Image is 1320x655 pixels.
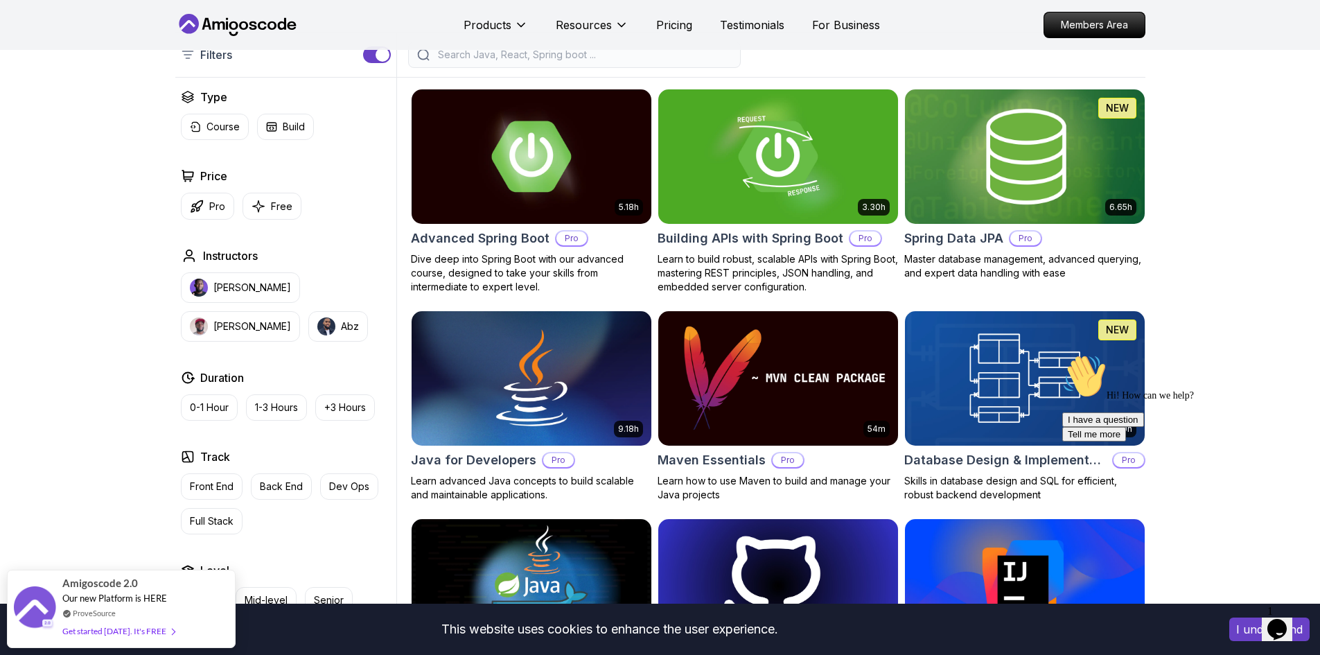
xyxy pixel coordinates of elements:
[213,320,291,333] p: [PERSON_NAME]
[190,480,234,494] p: Front End
[246,394,307,421] button: 1-3 Hours
[904,311,1145,502] a: Database Design & Implementation card1.70hNEWDatabase Design & ImplementationProSkills in databas...
[1044,12,1145,38] a: Members Area
[1262,600,1306,641] iframe: chat widget
[850,232,881,245] p: Pro
[1057,349,1306,593] iframe: chat widget
[255,401,298,414] p: 1-3 Hours
[868,423,886,435] p: 54m
[14,586,55,631] img: provesource social proof notification image
[62,623,175,639] div: Get started [DATE]. It's FREE
[329,480,369,494] p: Dev Ops
[10,614,1208,645] div: This website uses cookies to enhance the user experience.
[200,448,230,465] h2: Track
[181,311,300,342] button: instructor img[PERSON_NAME]
[251,473,312,500] button: Back End
[464,17,511,33] p: Products
[200,89,227,105] h2: Type
[411,89,652,294] a: Advanced Spring Boot card5.18hAdvanced Spring BootProDive deep into Spring Boot with our advanced...
[411,474,652,502] p: Learn advanced Java concepts to build scalable and maintainable applications.
[181,473,243,500] button: Front End
[1109,202,1132,213] p: 6.65h
[190,514,234,528] p: Full Stack
[658,451,766,470] h2: Maven Essentials
[236,587,297,613] button: Mid-level
[181,394,238,421] button: 0-1 Hour
[412,519,651,654] img: Docker for Java Developers card
[260,480,303,494] p: Back End
[305,587,353,613] button: Senior
[271,200,292,213] p: Free
[411,252,652,294] p: Dive deep into Spring Boot with our advanced course, designed to take your skills from intermedia...
[862,202,886,213] p: 3.30h
[6,6,50,50] img: :wave:
[324,401,366,414] p: +3 Hours
[181,193,234,220] button: Pro
[556,17,612,33] p: Resources
[411,311,652,502] a: Java for Developers card9.18hJava for DevelopersProLearn advanced Java concepts to build scalable...
[190,279,208,297] img: instructor img
[200,562,229,579] h2: Level
[812,17,880,33] a: For Business
[658,311,899,502] a: Maven Essentials card54mMaven EssentialsProLearn how to use Maven to build and manage your Java p...
[257,114,314,140] button: Build
[6,42,137,52] span: Hi! How can we help?
[720,17,784,33] a: Testimonials
[206,120,240,134] p: Course
[658,89,898,224] img: Building APIs with Spring Boot card
[1106,101,1129,115] p: NEW
[658,252,899,294] p: Learn to build robust, scalable APIs with Spring Boot, mastering REST principles, JSON handling, ...
[200,369,244,386] h2: Duration
[1044,12,1145,37] p: Members Area
[464,17,528,44] button: Products
[341,320,359,333] p: Abz
[1010,232,1041,245] p: Pro
[556,17,628,44] button: Resources
[905,311,1145,446] img: Database Design & Implementation card
[1106,323,1129,337] p: NEW
[308,311,368,342] button: instructor imgAbz
[619,202,639,213] p: 5.18h
[618,423,639,435] p: 9.18h
[1229,618,1310,641] button: Accept cookies
[412,89,651,224] img: Advanced Spring Boot card
[200,46,232,63] p: Filters
[190,317,208,335] img: instructor img
[658,89,899,294] a: Building APIs with Spring Boot card3.30hBuilding APIs with Spring BootProLearn to build robust, s...
[317,317,335,335] img: instructor img
[243,193,301,220] button: Free
[904,229,1003,248] h2: Spring Data JPA
[658,474,899,502] p: Learn how to use Maven to build and manage your Java projects
[904,474,1145,502] p: Skills in database design and SQL for efficient, robust backend development
[6,6,255,93] div: 👋Hi! How can we help?I have a questionTell me more
[411,451,536,470] h2: Java for Developers
[181,508,243,534] button: Full Stack
[556,232,587,245] p: Pro
[213,281,291,295] p: [PERSON_NAME]
[6,64,87,78] button: I have a question
[320,473,378,500] button: Dev Ops
[904,451,1107,470] h2: Database Design & Implementation
[658,311,898,446] img: Maven Essentials card
[314,593,344,607] p: Senior
[543,453,574,467] p: Pro
[905,519,1145,654] img: IntelliJ IDEA Developer Guide card
[773,453,803,467] p: Pro
[411,229,549,248] h2: Advanced Spring Boot
[658,229,843,248] h2: Building APIs with Spring Boot
[245,593,288,607] p: Mid-level
[62,593,167,604] span: Our new Platform is HERE
[62,575,138,591] span: Amigoscode 2.0
[656,17,692,33] a: Pricing
[904,252,1145,280] p: Master database management, advanced querying, and expert data handling with ease
[181,114,249,140] button: Course
[899,86,1150,227] img: Spring Data JPA card
[181,272,300,303] button: instructor img[PERSON_NAME]
[73,607,116,619] a: ProveSource
[203,247,258,264] h2: Instructors
[190,401,229,414] p: 0-1 Hour
[412,311,651,446] img: Java for Developers card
